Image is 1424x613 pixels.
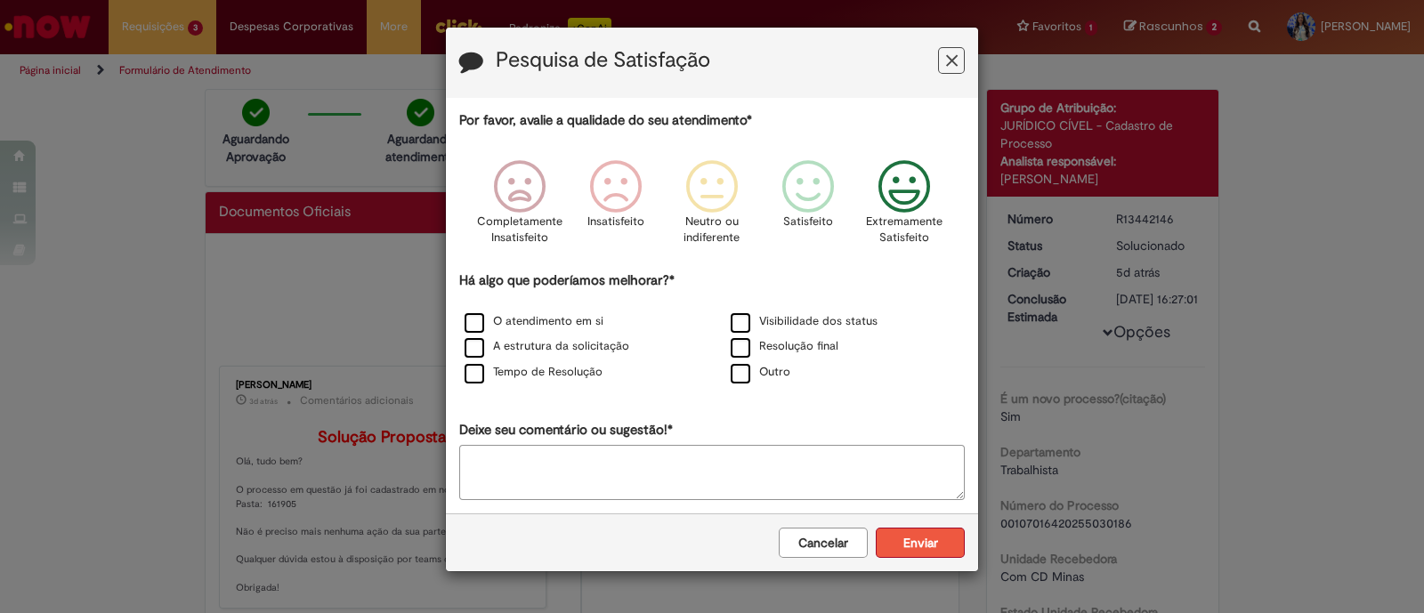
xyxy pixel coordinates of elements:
div: Neutro ou indiferente [667,147,757,269]
button: Enviar [876,528,965,558]
p: Extremamente Satisfeito [866,214,943,246]
div: Extremamente Satisfeito [859,147,950,269]
div: Satisfeito [763,147,854,269]
label: Outro [731,364,790,381]
div: Há algo que poderíamos melhorar?* [459,271,965,386]
p: Satisfeito [783,214,833,230]
label: A estrutura da solicitação [465,338,629,355]
p: Completamente Insatisfeito [477,214,562,246]
label: Visibilidade dos status [731,313,878,330]
label: Deixe seu comentário ou sugestão!* [459,421,673,440]
p: Insatisfeito [587,214,644,230]
div: Insatisfeito [570,147,661,269]
div: Completamente Insatisfeito [473,147,564,269]
label: Por favor, avalie a qualidade do seu atendimento* [459,111,752,130]
button: Cancelar [779,528,868,558]
label: Resolução final [731,338,838,355]
label: Pesquisa de Satisfação [496,49,710,72]
label: Tempo de Resolução [465,364,603,381]
p: Neutro ou indiferente [680,214,744,246]
label: O atendimento em si [465,313,603,330]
